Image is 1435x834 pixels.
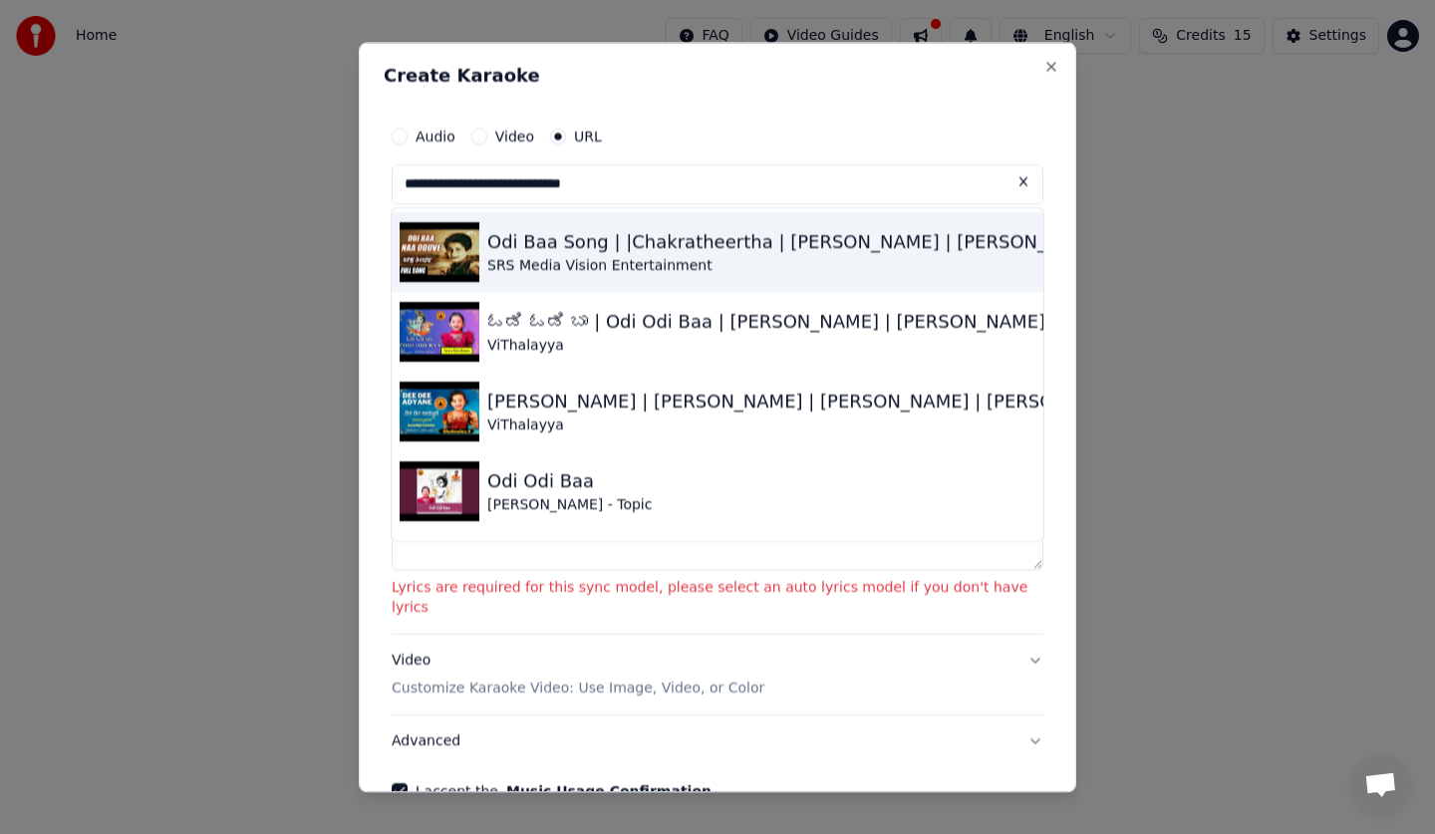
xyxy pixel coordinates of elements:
[400,302,479,362] img: ಓಡಿ ಓಡಿ ಬಾ | Odi Odi Baa | Arya Sinchana | Vijay Krishna D | Vithalayya | Dasarapada | Kannada
[495,130,534,143] label: Video
[384,67,1051,85] h2: Create Karaoke
[392,652,764,699] div: Video
[392,636,1043,715] button: VideoCustomize Karaoke Video: Use Image, Video, or Color
[400,382,479,441] img: ಡೀ ಡೀ ಅಡ್ಯಾನೆ ರಂಗ | Dee Dee Adyane | Shalmalee S | Vijay Krishna D | Vithalayya | Vijayadasaru
[487,256,1273,276] div: SRS Media Vision Entertainment
[392,680,764,699] p: Customize Karaoke Video: Use Image, Video, or Color
[487,228,1273,256] div: Odi Baa Song | |Chakratheertha | [PERSON_NAME] | [PERSON_NAME] | [PERSON_NAME]
[487,336,1398,356] div: ViThalayya
[487,495,652,515] div: [PERSON_NAME] - Topic
[506,785,712,799] button: I accept the
[400,222,479,282] img: Odi Baa Song | |Chakratheertha | Dr.Rajkumar | Jayanthi | Udayakumar
[574,130,602,143] label: URL
[400,541,479,601] img: Undada Bahudu Odibaa | Sarvamangala | Kalpana | Kannada Full Video Song
[392,579,1043,619] p: Lyrics are required for this sync model, please select an auto lyrics model if you don't have lyrics
[392,402,1043,635] div: LyricsProvide song lyrics or select an auto lyrics model
[392,716,1043,768] button: Advanced
[487,467,652,495] div: Odi Odi Baa
[487,308,1398,336] div: ಓಡಿ ಓಡಿ ಬಾ | Odi Odi Baa | [PERSON_NAME] | [PERSON_NAME] D | Vithalayya | Dasarapada | Kannada
[400,461,479,521] img: Odi Odi Baa
[416,130,455,143] label: Audio
[416,785,712,799] label: I accept the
